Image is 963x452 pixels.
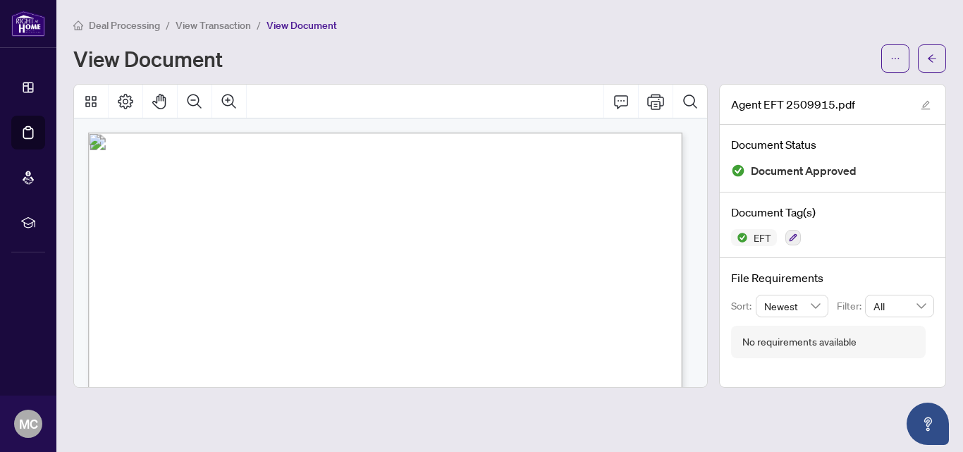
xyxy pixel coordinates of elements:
[742,334,857,350] div: No requirements available
[731,229,748,246] img: Status Icon
[257,17,261,33] li: /
[731,269,934,286] h4: File Requirements
[731,298,756,314] p: Sort:
[73,20,83,30] span: home
[764,295,821,317] span: Newest
[176,19,251,32] span: View Transaction
[751,161,857,181] span: Document Approved
[89,19,160,32] span: Deal Processing
[11,11,45,37] img: logo
[873,295,926,317] span: All
[837,298,865,314] p: Filter:
[73,47,223,70] h1: View Document
[166,17,170,33] li: /
[19,414,38,434] span: MC
[731,204,934,221] h4: Document Tag(s)
[748,233,777,243] span: EFT
[731,164,745,178] img: Document Status
[266,19,337,32] span: View Document
[731,96,855,113] span: Agent EFT 2509915.pdf
[907,403,949,445] button: Open asap
[731,136,934,153] h4: Document Status
[921,100,931,110] span: edit
[927,54,937,63] span: arrow-left
[890,54,900,63] span: ellipsis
